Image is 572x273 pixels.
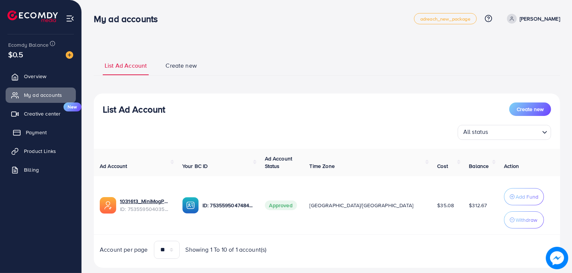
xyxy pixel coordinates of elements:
[182,162,208,170] span: Your BC ID
[6,162,76,177] a: Billing
[509,102,551,116] button: Create new
[120,197,170,205] a: 1031613_MiniMogPK_1754517503124
[7,10,58,22] img: logo
[166,61,197,70] span: Create new
[66,51,73,59] img: image
[516,215,537,224] p: Withdraw
[64,102,81,111] span: New
[24,147,56,155] span: Product Links
[120,205,170,213] span: ID: 7535595040358465553
[120,197,170,213] div: <span class='underline'>1031613_MiniMogPK_1754517503124</span></br>7535595040358465553
[202,201,253,210] p: ID: 7535595047484424193
[437,202,454,209] span: $35.08
[182,197,199,214] img: ic-ba-acc.ded83a64.svg
[24,166,39,174] span: Billing
[546,247,568,269] img: image
[105,61,147,70] span: List Ad Account
[458,125,551,140] div: Search for option
[100,197,116,214] img: ic-ads-acc.e4c84228.svg
[186,245,267,254] span: Showing 1 To 10 of 1 account(s)
[469,162,489,170] span: Balance
[6,88,76,102] a: My ad accounts
[265,200,297,210] span: Approved
[516,192,538,201] p: Add Fund
[24,110,61,117] span: Creative center
[504,188,544,205] button: Add Fund
[520,14,560,23] p: [PERSON_NAME]
[469,202,487,209] span: $312.67
[103,104,165,115] h3: List Ad Account
[517,105,544,113] span: Create new
[504,14,560,24] a: [PERSON_NAME]
[8,49,24,60] span: $0.5
[310,202,414,209] span: [GEOGRAPHIC_DATA]/[GEOGRAPHIC_DATA]
[8,41,49,49] span: Ecomdy Balance
[420,16,470,21] span: adreach_new_package
[24,91,62,99] span: My ad accounts
[24,73,46,80] span: Overview
[100,245,148,254] span: Account per page
[437,162,448,170] span: Cost
[6,125,76,140] a: Payment
[6,144,76,159] a: Product Links
[26,129,47,136] span: Payment
[504,211,544,228] button: Withdraw
[491,126,539,138] input: Search for option
[462,126,490,138] span: All status
[94,13,164,24] h3: My ad accounts
[66,14,74,23] img: menu
[6,106,76,121] a: Creative centerNew
[504,162,519,170] span: Action
[6,69,76,84] a: Overview
[310,162,335,170] span: Time Zone
[414,13,477,24] a: adreach_new_package
[100,162,127,170] span: Ad Account
[265,155,293,170] span: Ad Account Status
